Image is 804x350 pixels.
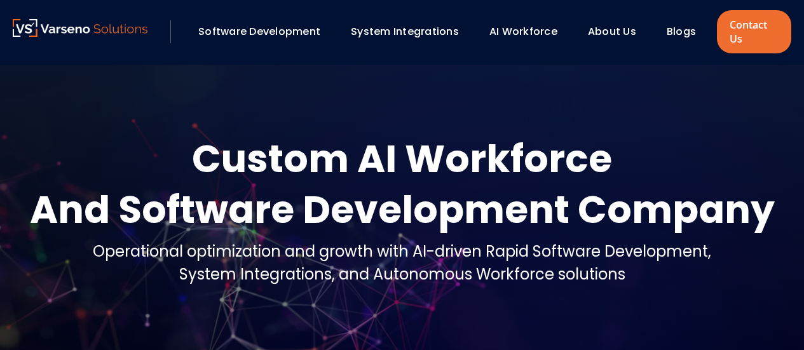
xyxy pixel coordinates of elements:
[93,240,711,263] div: Operational optimization and growth with AI-driven Rapid Software Development,
[13,19,147,37] img: Varseno Solutions – Product Engineering & IT Services
[198,24,320,39] a: Software Development
[30,133,775,184] div: Custom AI Workforce
[717,10,791,53] a: Contact Us
[13,19,147,44] a: Varseno Solutions – Product Engineering & IT Services
[93,263,711,286] div: System Integrations, and Autonomous Workforce solutions
[489,24,557,39] a: AI Workforce
[192,21,338,43] div: Software Development
[351,24,459,39] a: System Integrations
[483,21,575,43] div: AI Workforce
[667,24,696,39] a: Blogs
[582,21,654,43] div: About Us
[660,21,714,43] div: Blogs
[30,184,775,235] div: And Software Development Company
[588,24,636,39] a: About Us
[344,21,477,43] div: System Integrations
